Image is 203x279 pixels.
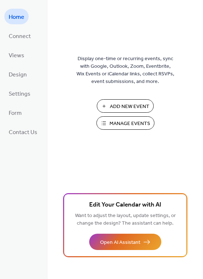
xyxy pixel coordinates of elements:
span: Design [9,69,27,80]
span: Open AI Assistant [100,239,140,246]
span: Contact Us [9,127,37,138]
span: Manage Events [109,120,150,128]
a: Connect [4,28,35,43]
button: Manage Events [96,116,154,130]
span: Want to adjust the layout, update settings, or change the design? The assistant can help. [75,211,176,228]
span: Settings [9,88,30,100]
span: Display one-time or recurring events, sync with Google, Outlook, Zoom, Eventbrite, Wix Events or ... [76,55,174,86]
a: Form [4,105,26,120]
a: Contact Us [4,124,42,139]
span: Home [9,12,24,23]
span: Add New Event [110,103,149,111]
span: Edit Your Calendar with AI [89,200,161,210]
button: Open AI Assistant [89,234,161,250]
a: Views [4,47,29,63]
span: Form [9,108,22,119]
button: Add New Event [97,99,154,113]
a: Settings [4,86,35,101]
a: Home [4,9,29,24]
span: Views [9,50,24,61]
span: Connect [9,31,31,42]
a: Design [4,66,31,82]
